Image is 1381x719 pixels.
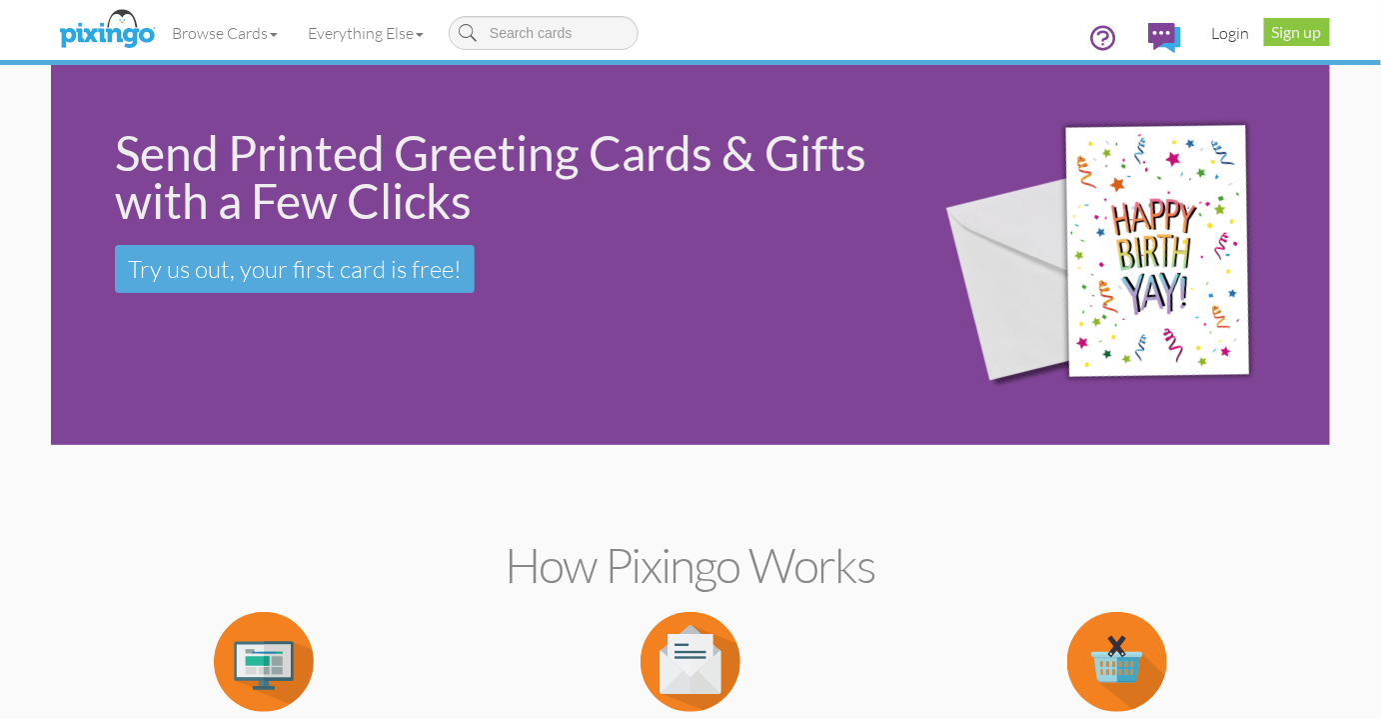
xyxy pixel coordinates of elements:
[1380,718,1381,719] iframe: Chat
[1148,23,1181,53] img: comments.svg
[1264,18,1330,46] a: Sign up
[86,539,1295,592] h2: How Pixingo works
[1067,612,1167,712] img: item.alt
[1196,8,1264,58] a: Login
[641,612,740,712] img: item.alt
[128,254,462,284] span: Try us out, your first card is free!
[293,8,439,58] a: Everything Else
[157,8,293,58] a: Browse Cards
[54,5,160,55] img: pixingo logo
[915,70,1325,441] img: 942c5090-71ba-4bfc-9a92-ca782dcda692.png
[115,245,475,293] a: Try us out, your first card is free!
[449,16,639,50] input: Search cards
[115,129,887,225] div: Send Printed Greeting Cards & Gifts with a Few Clicks
[214,612,314,712] img: item.alt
